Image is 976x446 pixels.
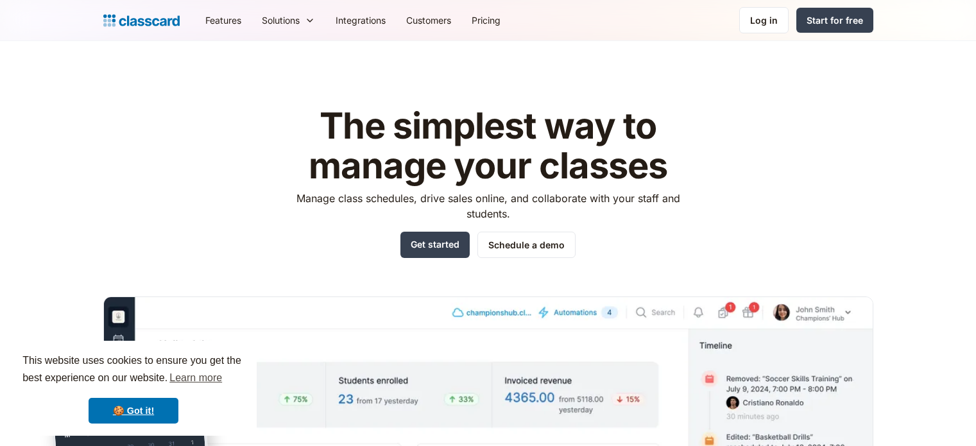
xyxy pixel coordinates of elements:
[284,191,692,221] p: Manage class schedules, drive sales online, and collaborate with your staff and students.
[103,12,180,30] a: home
[750,13,778,27] div: Log in
[477,232,576,258] a: Schedule a demo
[22,353,244,388] span: This website uses cookies to ensure you get the best experience on our website.
[89,398,178,424] a: dismiss cookie message
[284,107,692,185] h1: The simplest way to manage your classes
[739,7,789,33] a: Log in
[807,13,863,27] div: Start for free
[396,6,461,35] a: Customers
[262,13,300,27] div: Solutions
[796,8,873,33] a: Start for free
[167,368,224,388] a: learn more about cookies
[400,232,470,258] a: Get started
[461,6,511,35] a: Pricing
[325,6,396,35] a: Integrations
[10,341,257,436] div: cookieconsent
[195,6,252,35] a: Features
[252,6,325,35] div: Solutions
